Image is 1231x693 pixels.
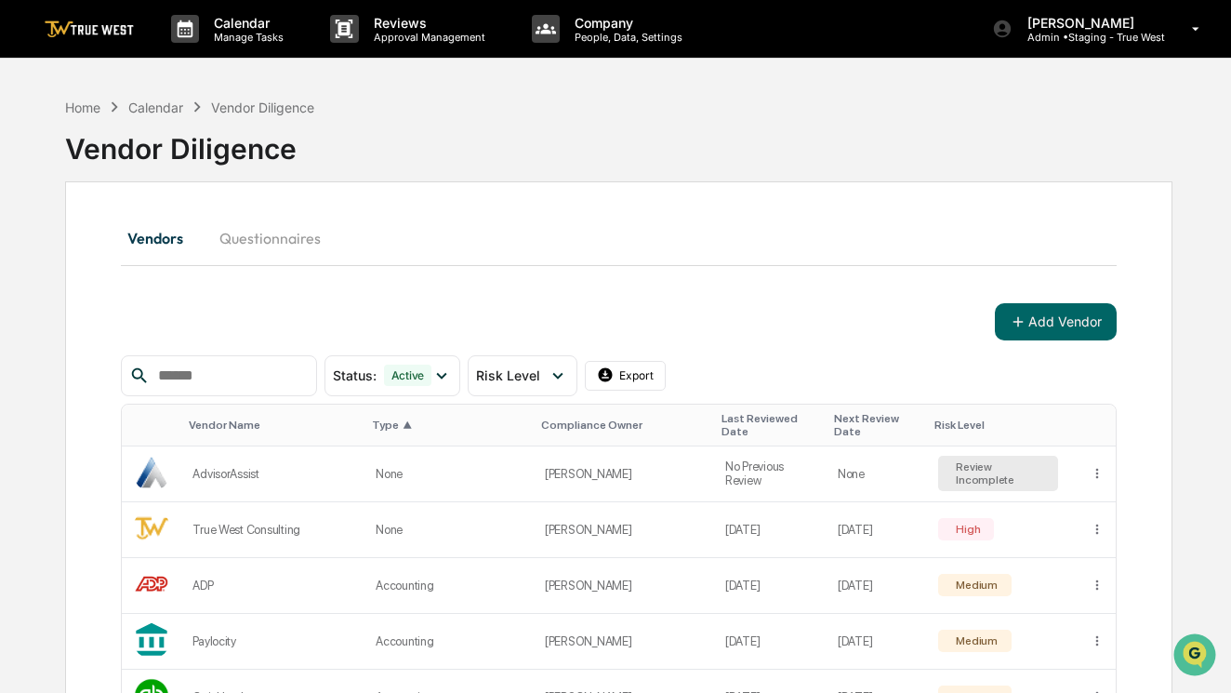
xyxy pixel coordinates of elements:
[585,361,667,391] button: Export
[333,367,377,383] span: Status :
[135,235,150,250] div: 🗄️
[37,269,117,287] span: Data Lookup
[121,216,205,260] button: Vendors
[372,419,526,432] div: Toggle SortBy
[37,233,120,252] span: Preclearance
[560,31,692,44] p: People, Data, Settings
[403,419,412,432] span: ▲
[11,226,127,260] a: 🖐️Preclearance
[45,20,134,38] img: logo
[65,100,100,115] div: Home
[364,446,534,502] td: None
[534,558,714,614] td: [PERSON_NAME]
[1093,419,1108,432] div: Toggle SortBy
[934,419,1070,432] div: Toggle SortBy
[65,117,1173,166] div: Vendor Diligence
[952,460,1043,486] div: Review Incomplete
[137,419,174,432] div: Toggle SortBy
[952,523,980,536] div: High
[121,216,1116,260] div: secondary tabs example
[19,271,33,286] div: 🔎
[359,31,495,44] p: Approval Management
[127,226,238,260] a: 🗄️Attestations
[211,100,314,115] div: Vendor Diligence
[534,614,714,670] td: [PERSON_NAME]
[827,558,928,614] td: [DATE]
[192,579,353,593] div: ADP
[133,566,170,603] img: Vendor Logo
[63,160,235,175] div: We're available if you need us!
[189,419,357,432] div: Toggle SortBy
[534,502,714,558] td: [PERSON_NAME]
[19,38,338,68] p: How can we help?
[316,147,338,169] button: Start new chat
[1013,15,1165,31] p: [PERSON_NAME]
[128,100,183,115] div: Calendar
[133,510,170,547] img: Vendor Logo
[133,454,170,491] img: Vendor Logo
[192,523,353,537] div: True West Consulting
[995,303,1117,340] button: Add Vendor
[721,412,819,438] div: Toggle SortBy
[192,634,353,648] div: Paylocity
[827,614,928,670] td: [DATE]
[827,446,928,502] td: None
[131,313,225,328] a: Powered byPylon
[63,141,305,160] div: Start new chat
[199,31,293,44] p: Manage Tasks
[19,235,33,250] div: 🖐️
[153,233,231,252] span: Attestations
[11,261,125,295] a: 🔎Data Lookup
[185,314,225,328] span: Pylon
[1171,632,1222,682] iframe: Open customer support
[714,614,827,670] td: [DATE]
[359,15,495,31] p: Reviews
[541,419,707,432] div: Toggle SortBy
[192,467,353,481] div: AdvisorAssist
[834,412,920,438] div: Toggle SortBy
[560,15,692,31] p: Company
[19,141,52,175] img: 1746055101610-c473b297-6a78-478c-a979-82029cc54cd1
[952,634,997,647] div: Medium
[1013,31,1165,44] p: Admin • Staging - True West
[827,502,928,558] td: [DATE]
[714,502,827,558] td: [DATE]
[476,367,540,383] span: Risk Level
[364,502,534,558] td: None
[534,446,714,502] td: [PERSON_NAME]
[384,365,432,386] div: Active
[714,446,827,502] td: No Previous Review
[364,558,534,614] td: Accounting
[952,579,997,592] div: Medium
[364,614,534,670] td: Accounting
[205,216,336,260] button: Questionnaires
[199,15,293,31] p: Calendar
[714,558,827,614] td: [DATE]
